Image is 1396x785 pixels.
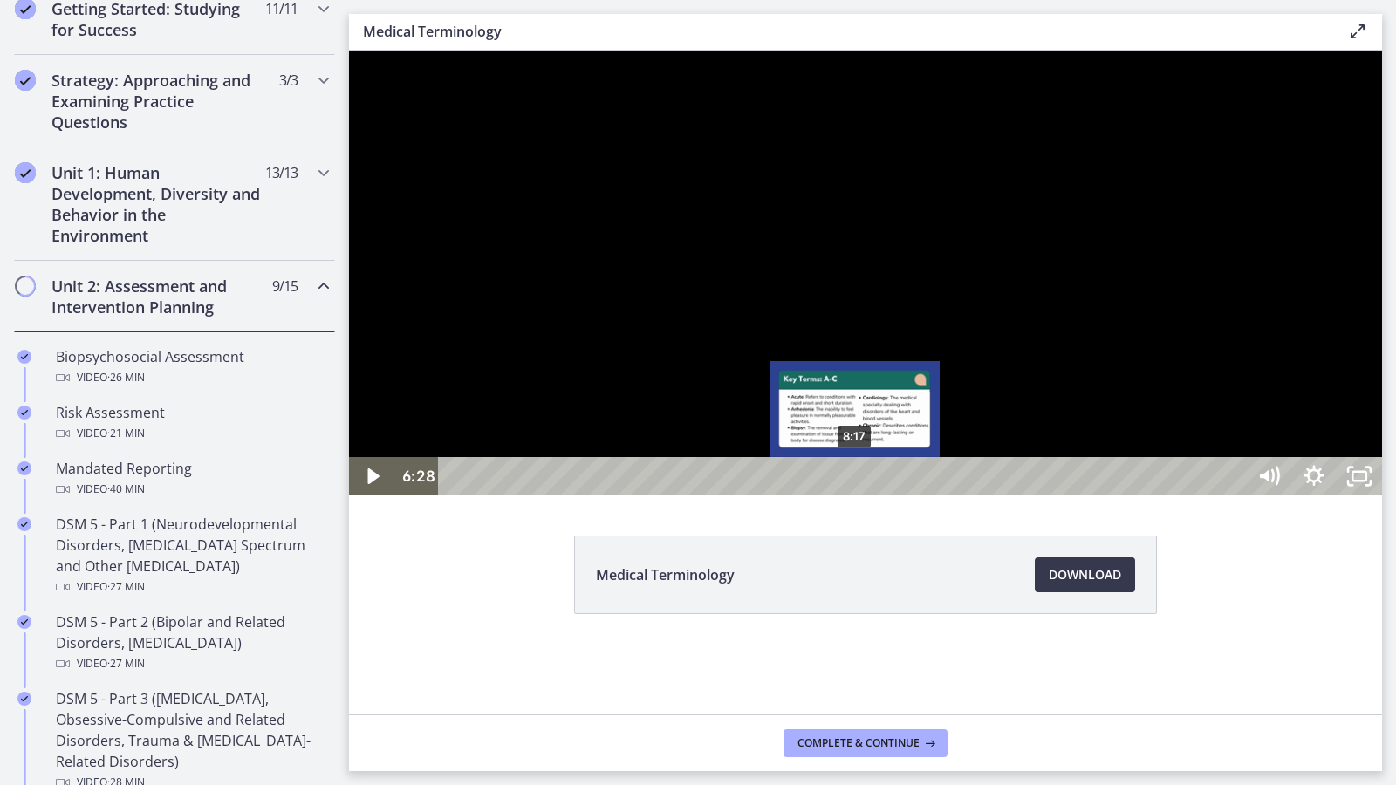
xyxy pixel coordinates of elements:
span: · 40 min [107,479,145,500]
span: 9 / 15 [272,276,298,297]
span: · 21 min [107,423,145,444]
span: 13 / 13 [265,162,298,183]
span: 3 / 3 [279,70,298,91]
button: Complete & continue [784,729,948,757]
iframe: Video Lesson [349,51,1382,495]
span: · 27 min [107,577,145,597]
button: Unfullscreen [988,406,1033,445]
div: Video [56,367,328,388]
h2: Strategy: Approaching and Examining Practice Questions [51,70,264,133]
span: Download [1049,564,1121,585]
i: Completed [17,615,31,629]
i: Completed [15,70,36,91]
h2: Unit 1: Human Development, Diversity and Behavior in the Environment [51,162,264,246]
i: Completed [17,692,31,706]
h2: Unit 2: Assessment and Intervention Planning [51,276,264,317]
a: Download [1035,557,1135,592]
button: Mute [897,406,942,445]
div: Video [56,423,328,444]
i: Completed [17,461,31,475]
i: Completed [17,406,31,420]
i: Completed [17,517,31,531]
div: DSM 5 - Part 1 (Neurodevelopmental Disorders, [MEDICAL_DATA] Spectrum and Other [MEDICAL_DATA]) [56,514,328,597]
div: Biopsychosocial Assessment [56,346,328,388]
i: Completed [17,350,31,364]
i: Completed [15,162,36,183]
span: · 27 min [107,653,145,674]
div: DSM 5 - Part 2 (Bipolar and Related Disorders, [MEDICAL_DATA]) [56,611,328,674]
span: Complete & continue [797,736,920,750]
div: Video [56,479,328,500]
h3: Medical Terminology [363,21,1319,42]
span: Medical Terminology [596,564,735,585]
div: Risk Assessment [56,402,328,444]
div: Video [56,653,328,674]
span: · 26 min [107,367,145,388]
button: Show settings menu [942,406,988,445]
div: Video [56,577,328,597]
div: Mandated Reporting [56,458,328,500]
